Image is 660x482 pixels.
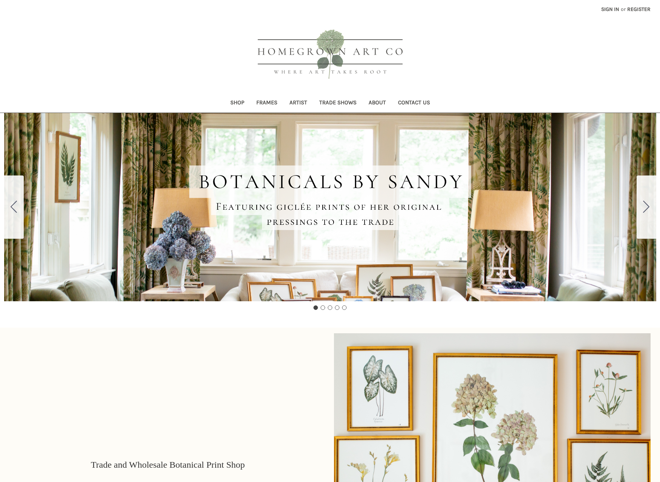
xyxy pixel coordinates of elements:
[620,5,626,13] span: or
[91,458,245,471] p: Trade and Wholesale Botanical Print Shop
[245,21,415,89] img: HOMEGROWN ART CO
[637,175,656,239] button: Go to slide 2
[328,305,332,310] button: Go to slide 3
[392,94,436,113] a: Contact Us
[4,175,24,239] button: Go to slide 5
[321,305,325,310] button: Go to slide 2
[313,94,363,113] a: Trade Shows
[342,305,347,310] button: Go to slide 5
[363,94,392,113] a: About
[250,94,283,113] a: Frames
[335,305,340,310] button: Go to slide 4
[314,305,318,310] button: Go to slide 1
[224,94,250,113] a: Shop
[283,94,313,113] a: Artist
